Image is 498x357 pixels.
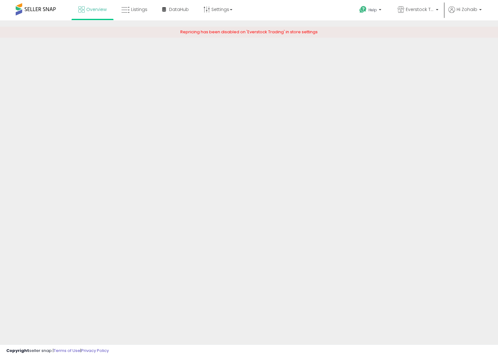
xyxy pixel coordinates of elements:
span: Listings [131,6,147,13]
span: Everstock Trading [406,6,434,13]
i: Get Help [359,6,367,14]
span: Repricing has been disabled on 'Everstock Trading' in store settings [180,29,318,35]
span: Hi Zohaib [457,6,477,13]
a: Hi Zohaib [448,6,482,20]
span: DataHub [169,6,189,13]
span: Help [368,7,377,13]
span: Overview [86,6,107,13]
a: Help [354,1,388,20]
